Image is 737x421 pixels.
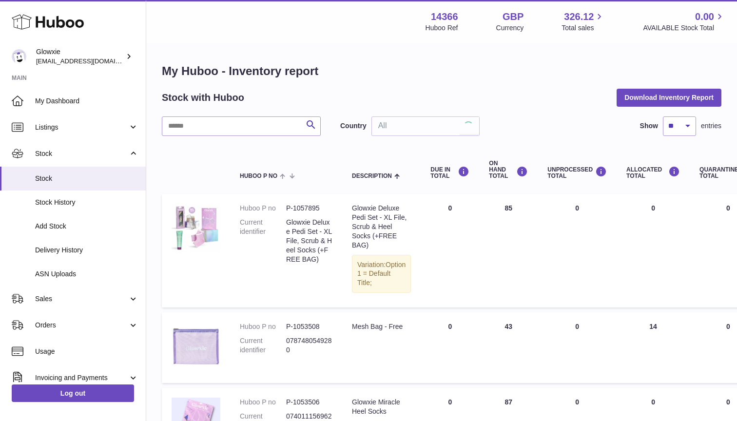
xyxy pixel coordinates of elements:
span: entries [701,121,721,131]
div: Mesh Bag - Free [352,322,411,331]
div: ON HAND Total [489,160,528,180]
dd: P-1057895 [286,204,332,213]
a: 326.12 Total sales [562,10,605,33]
dt: Huboo P no [240,322,286,331]
span: Sales [35,294,128,304]
span: Option 1 = Default Title; [357,261,406,287]
div: UNPROCESSED Total [547,166,607,179]
label: Show [640,121,658,131]
dt: Current identifier [240,336,286,355]
div: Glowxie [36,47,124,66]
td: 0 [617,194,690,307]
button: Download Inventory Report [617,89,721,106]
span: My Dashboard [35,96,138,106]
span: Stock [35,149,128,158]
div: Currency [496,23,524,33]
a: Log out [12,384,134,402]
span: Stock [35,174,138,183]
div: Variation: [352,255,411,293]
td: 0 [538,194,617,307]
div: Glowxie Miracle Heel Socks [352,398,411,416]
strong: 14366 [431,10,458,23]
dt: Current identifier [240,218,286,264]
div: Huboo Ref [426,23,458,33]
dd: P-1053506 [286,398,332,407]
span: AVAILABLE Stock Total [643,23,725,33]
td: 0 [538,312,617,383]
span: ASN Uploads [35,269,138,279]
td: 0 [421,194,479,307]
span: Add Stock [35,222,138,231]
img: product image [172,322,220,371]
span: [EMAIL_ADDRESS][DOMAIN_NAME] [36,57,143,65]
div: ALLOCATED Total [626,166,680,179]
span: Huboo P no [240,173,277,179]
span: 326.12 [564,10,594,23]
td: 85 [479,194,538,307]
h2: Stock with Huboo [162,91,244,104]
dd: P-1053508 [286,322,332,331]
td: 14 [617,312,690,383]
span: Total sales [562,23,605,33]
h1: My Huboo - Inventory report [162,63,721,79]
td: 43 [479,312,538,383]
a: 0.00 AVAILABLE Stock Total [643,10,725,33]
dt: Huboo P no [240,204,286,213]
span: Delivery History [35,246,138,255]
dd: 0787480549280 [286,336,332,355]
td: 0 [421,312,479,383]
span: Invoicing and Payments [35,373,128,383]
span: Orders [35,321,128,330]
dd: Glowxie Deluxe Pedi Set - XL File, Scrub & Heel Socks (+FREE BAG) [286,218,332,264]
div: Glowxie Deluxe Pedi Set - XL File, Scrub & Heel Socks (+FREE BAG) [352,204,411,249]
span: 0 [726,398,730,406]
dt: Huboo P no [240,398,286,407]
span: Description [352,173,392,179]
div: DUE IN TOTAL [430,166,469,179]
label: Country [340,121,367,131]
span: Stock History [35,198,138,207]
img: product image [172,204,220,252]
strong: GBP [503,10,524,23]
span: Listings [35,123,128,132]
span: Usage [35,347,138,356]
img: suraj@glowxie.com [12,49,26,64]
span: 0 [726,323,730,330]
span: 0.00 [695,10,714,23]
span: 0 [726,204,730,212]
